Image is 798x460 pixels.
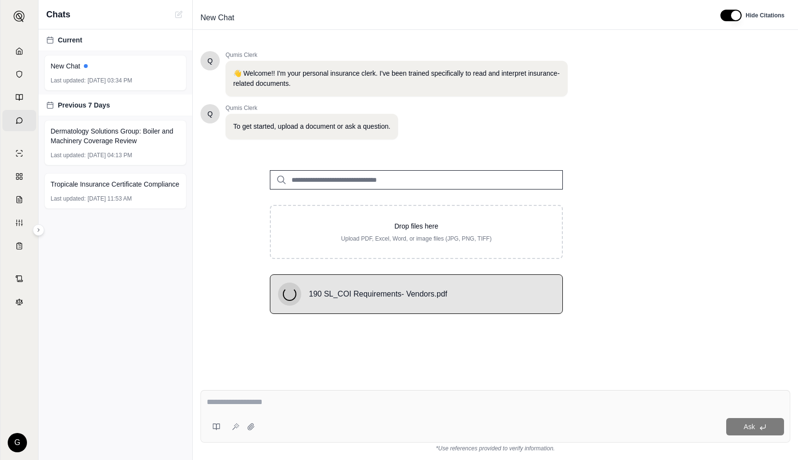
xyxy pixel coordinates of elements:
span: Hide Citations [745,12,785,19]
p: 👋 Welcome!! I'm your personal insurance clerk. I've been trained specifically to read and interpr... [233,68,560,89]
a: Prompt Library [2,87,36,108]
a: Home [2,41,36,62]
button: Expand sidebar [10,7,29,26]
span: Chats [46,8,70,21]
span: Previous 7 Days [58,100,110,110]
span: Ask [744,423,755,431]
a: Policy Comparisons [2,166,36,187]
div: *Use references provided to verify information. [200,443,790,452]
button: New Chat [173,9,185,20]
a: Chat [2,110,36,131]
span: Tropicale Insurance Certificate Compliance [51,179,179,189]
a: Contract Analysis [2,268,36,289]
span: Last updated: [51,195,86,203]
span: 190 SL_COI Requirements- Vendors.pdf [309,288,447,300]
p: Upload PDF, Excel, Word, or image files (JPG, PNG, TIFF) [286,235,546,243]
button: Ask [726,418,784,435]
span: [DATE] 04:13 PM [88,151,132,159]
span: Current [58,35,82,45]
button: Expand sidebar [33,224,44,236]
span: New Chat [197,10,238,26]
a: Claim Coverage [2,189,36,210]
span: Dermatology Solutions Group: Boiler and Machinery Coverage Review [51,126,180,146]
img: Expand sidebar [13,11,25,22]
span: [DATE] 03:34 PM [88,77,132,84]
span: New Chat [51,61,80,71]
span: Hello [208,109,213,119]
span: Qumis Clerk [226,104,398,112]
p: To get started, upload a document or ask a question. [233,122,390,132]
span: [DATE] 11:53 AM [88,195,132,203]
div: Edit Title [197,10,709,26]
span: Qumis Clerk [226,51,568,59]
a: Coverage Table [2,235,36,257]
a: Legal Search Engine [2,291,36,312]
span: Hello [208,56,213,66]
a: Documents Vault [2,64,36,85]
span: Last updated: [51,77,86,84]
p: Drop files here [286,221,546,231]
a: Single Policy [2,143,36,164]
a: Custom Report [2,212,36,233]
span: Last updated: [51,151,86,159]
div: G [8,433,27,452]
